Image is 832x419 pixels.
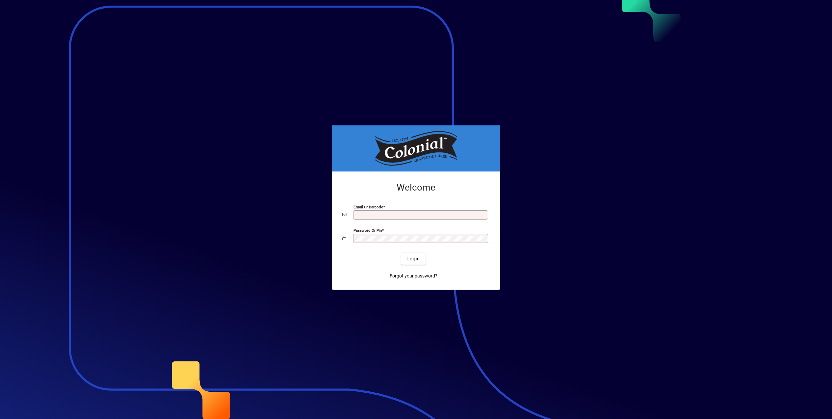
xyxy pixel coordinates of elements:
mat-label: Email or Barcode [353,205,383,209]
button: Login [401,253,425,265]
span: Login [406,255,420,262]
h2: Welcome [342,182,490,193]
mat-label: Password or Pin [353,228,382,233]
a: Forgot your password? [387,270,440,282]
span: Forgot your password? [390,273,437,279]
